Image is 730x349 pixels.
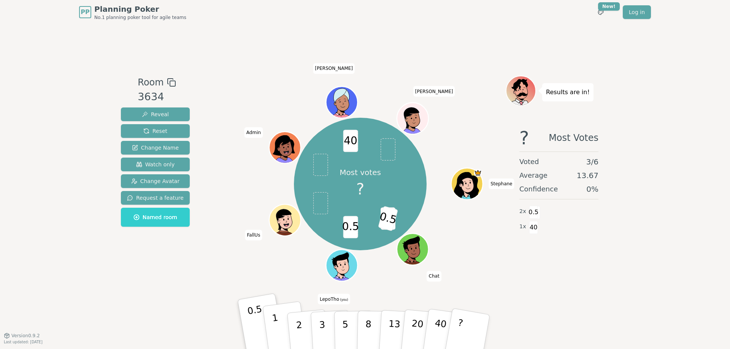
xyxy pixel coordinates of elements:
[378,206,398,231] span: 0.5
[413,86,455,97] span: Click to change your name
[586,184,598,194] span: 0 %
[586,156,598,167] span: 3 / 6
[142,111,169,118] span: Reveal
[529,206,538,219] span: 0.5
[519,184,558,194] span: Confidence
[343,130,358,152] span: 40
[247,304,268,347] p: 0.5
[549,129,598,147] span: Most Votes
[546,87,590,98] p: Results are in!
[340,167,381,178] p: Most votes
[474,169,482,177] span: Stephane is the host
[133,213,177,221] span: Named room
[121,107,190,121] button: Reveal
[94,14,186,21] span: No.1 planning poker tool for agile teams
[519,223,526,231] span: 1 x
[121,158,190,171] button: Watch only
[121,174,190,188] button: Change Avatar
[79,4,186,21] a: PPPlanning PokerNo.1 planning poker tool for agile teams
[356,178,364,201] span: ?
[519,129,529,147] span: ?
[244,127,263,138] span: Click to change your name
[81,8,89,17] span: PP
[327,251,356,280] button: Click to change your avatar
[131,177,180,185] span: Change Avatar
[577,170,598,181] span: 13.67
[598,2,620,11] div: New!
[623,5,651,19] a: Log in
[519,170,547,181] span: Average
[138,76,163,89] span: Room
[519,207,526,216] span: 2 x
[121,208,190,227] button: Named room
[94,4,186,14] span: Planning Poker
[4,340,43,344] span: Last updated: [DATE]
[138,89,176,105] div: 3634
[339,298,348,302] span: (you)
[427,271,441,282] span: Click to change your name
[519,156,539,167] span: Voted
[132,144,179,152] span: Change Name
[127,194,184,202] span: Request a feature
[4,333,40,339] button: Version0.9.2
[121,141,190,155] button: Change Name
[121,191,190,205] button: Request a feature
[529,221,538,234] span: 40
[489,178,514,189] span: Click to change your name
[245,230,262,240] span: Click to change your name
[11,333,40,339] span: Version 0.9.2
[136,161,175,168] span: Watch only
[343,216,358,238] span: 0.5
[594,5,608,19] button: New!
[313,63,355,74] span: Click to change your name
[121,124,190,138] button: Reset
[143,127,167,135] span: Reset
[318,294,350,305] span: Click to change your name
